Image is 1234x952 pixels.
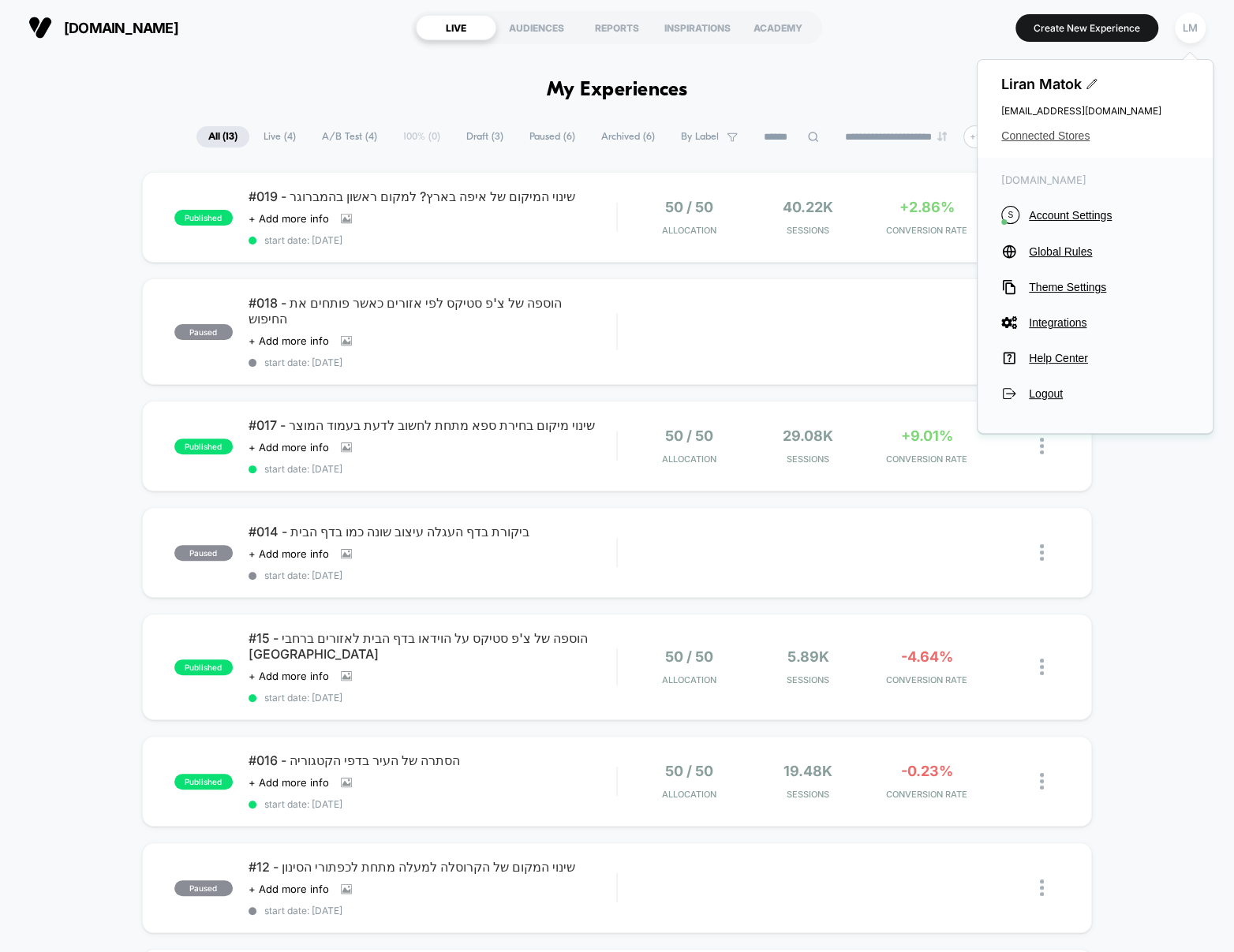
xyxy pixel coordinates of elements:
[752,674,863,685] span: Sessions
[249,798,616,810] span: start date: [DATE]
[249,524,616,539] span: #014 - ביקורת בדף העגלה עיצוב שונה כמו בדף הבית
[249,692,616,704] span: start date: [DATE]
[1001,174,1189,186] span: [DOMAIN_NAME]
[1029,387,1189,400] span: Logout
[24,15,183,40] button: [DOMAIN_NAME]
[1001,206,1189,224] button: SAccount Settings
[416,15,496,40] div: LIVE
[518,126,587,147] span: Paused ( 6 )
[1175,13,1206,43] div: LM
[249,295,616,327] span: #018 - הוספה של צ'פ סטיקס לפי אזורים כאשר פותחים את החיפוש
[1040,544,1044,561] img: close
[249,234,616,246] span: start date: [DATE]
[249,630,616,662] span: #15 - הוספה של צ'פ סטיקס על הוידאו בדף הבית לאזורים ברחבי [GEOGRAPHIC_DATA]
[174,659,233,675] span: published
[310,126,389,147] span: A/B Test ( 4 )
[681,131,719,143] span: By Label
[1029,209,1189,222] span: Account Settings
[871,454,982,465] span: CONVERSION RATE
[871,789,982,800] span: CONVERSION RATE
[899,199,955,215] span: +2.86%
[1001,129,1189,142] button: Connected Stores
[196,126,249,147] span: All ( 13 )
[665,199,713,215] span: 50 / 50
[1040,438,1044,454] img: close
[662,674,716,685] span: Allocation
[1029,245,1189,258] span: Global Rules
[249,670,329,682] span: + Add more info
[1040,773,1044,790] img: close
[1040,659,1044,675] img: close
[174,210,233,226] span: published
[1001,315,1189,330] button: Integrations
[249,859,616,875] span: #12 - שינוי המקום של הקרוסלה למעלה מתחת לכפתורי הסינון
[901,763,953,779] span: -0.23%
[662,454,716,465] span: Allocation
[1001,206,1019,224] i: S
[249,212,329,225] span: + Add more info
[249,334,329,347] span: + Add more info
[752,454,863,465] span: Sessions
[1029,281,1189,293] span: Theme Settings
[174,439,233,454] span: published
[1170,12,1210,44] button: LM
[249,463,616,475] span: start date: [DATE]
[252,126,308,147] span: Live ( 4 )
[249,883,329,895] span: + Add more info
[1001,386,1189,401] button: Logout
[1001,350,1189,366] button: Help Center
[937,132,947,141] img: end
[1001,105,1189,117] span: [EMAIL_ADDRESS][DOMAIN_NAME]
[657,15,738,40] div: INSPIRATIONS
[1001,76,1189,92] span: Liran Matok
[901,427,953,444] span: +9.01%
[547,79,688,102] h1: My Experiences
[249,441,329,454] span: + Add more info
[249,752,616,768] span: #016 - הסתרה של העיר בדפי הקטגוריה
[752,225,863,236] span: Sessions
[174,774,233,790] span: published
[752,789,863,800] span: Sessions
[1001,244,1189,259] button: Global Rules
[871,225,982,236] span: CONVERSION RATE
[454,126,515,147] span: Draft ( 3 )
[249,569,616,581] span: start date: [DATE]
[738,15,818,40] div: ACADEMY
[1040,879,1044,896] img: close
[496,15,577,40] div: AUDIENCES
[787,648,828,665] span: 5.89k
[249,189,616,204] span: #019 - שינוי המיקום של איפה בארץ? למקום ראשון בהמברוגר
[871,674,982,685] span: CONVERSION RATE
[249,776,329,789] span: + Add more info
[963,125,986,148] div: + 1
[174,324,233,340] span: paused
[589,126,667,147] span: Archived ( 6 )
[783,763,832,779] span: 19.48k
[174,545,233,561] span: paused
[577,15,657,40] div: REPORTS
[1001,279,1189,295] button: Theme Settings
[1029,352,1189,364] span: Help Center
[174,880,233,896] span: paused
[665,648,713,665] span: 50 / 50
[783,427,833,444] span: 29.08k
[662,225,716,236] span: Allocation
[783,199,833,215] span: 40.22k
[1015,14,1158,42] button: Create New Experience
[249,417,616,433] span: #017 - שינוי מיקום בחירת ספא מתחת לחשוב לדעת בעמוד המוצר
[64,20,178,36] span: [DOMAIN_NAME]
[249,357,616,368] span: start date: [DATE]
[249,905,616,917] span: start date: [DATE]
[665,427,713,444] span: 50 / 50
[249,547,329,560] span: + Add more info
[1029,316,1189,329] span: Integrations
[28,16,52,39] img: Visually logo
[665,763,713,779] span: 50 / 50
[901,648,953,665] span: -4.64%
[662,789,716,800] span: Allocation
